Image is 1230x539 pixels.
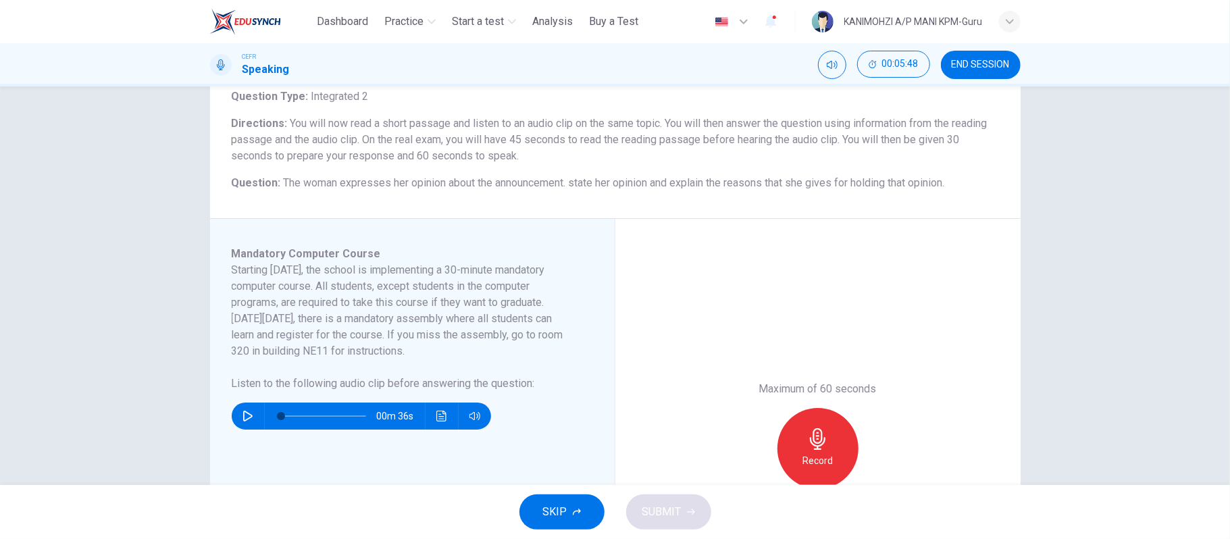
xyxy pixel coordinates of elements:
h6: Question : [232,175,999,191]
button: 00:05:48 [857,51,930,78]
span: CEFR [242,52,257,61]
span: SKIP [543,503,567,521]
button: SKIP [519,494,605,530]
button: Click to see the audio transcription [431,403,453,430]
h6: Maximum of 60 seconds [759,381,877,397]
h6: Question Type : [232,88,999,105]
div: KANIMOHZI A/P MANI KPM-Guru [844,14,983,30]
h6: Record [802,453,833,469]
span: Integrated 2 [309,90,369,103]
button: Buy a Test [584,9,644,34]
button: Practice [379,9,441,34]
h6: Directions : [232,115,999,164]
button: Dashboard [311,9,374,34]
h6: Starting [DATE], the school is implementing a 30-minute mandatory computer course. All students, ... [232,262,577,359]
span: Dashboard [317,14,368,30]
img: Profile picture [812,11,834,32]
span: Start a test [452,14,504,30]
span: END SESSION [952,59,1010,70]
span: You will now read a short passage and listen to an audio clip on the same topic. You will then an... [232,117,988,162]
span: Mandatory Computer Course [232,247,381,260]
div: Mute [818,51,846,79]
button: Analysis [527,9,578,34]
span: 00:05:48 [882,59,919,70]
button: END SESSION [941,51,1021,79]
a: ELTC logo [210,8,312,35]
h6: Listen to the following audio clip before answering the question : [232,376,577,392]
span: Buy a Test [589,14,638,30]
iframe: Intercom live chat [1184,493,1216,525]
span: 00m 36s [377,403,425,430]
button: Start a test [446,9,521,34]
button: Record [777,408,859,489]
div: Hide [857,51,930,79]
img: en [713,17,730,27]
span: Analysis [532,14,573,30]
h1: Speaking [242,61,290,78]
span: Practice [384,14,424,30]
span: The woman expresses her opinion about the announcement. state her opinion and explain the reasons... [284,176,945,189]
img: ELTC logo [210,8,281,35]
